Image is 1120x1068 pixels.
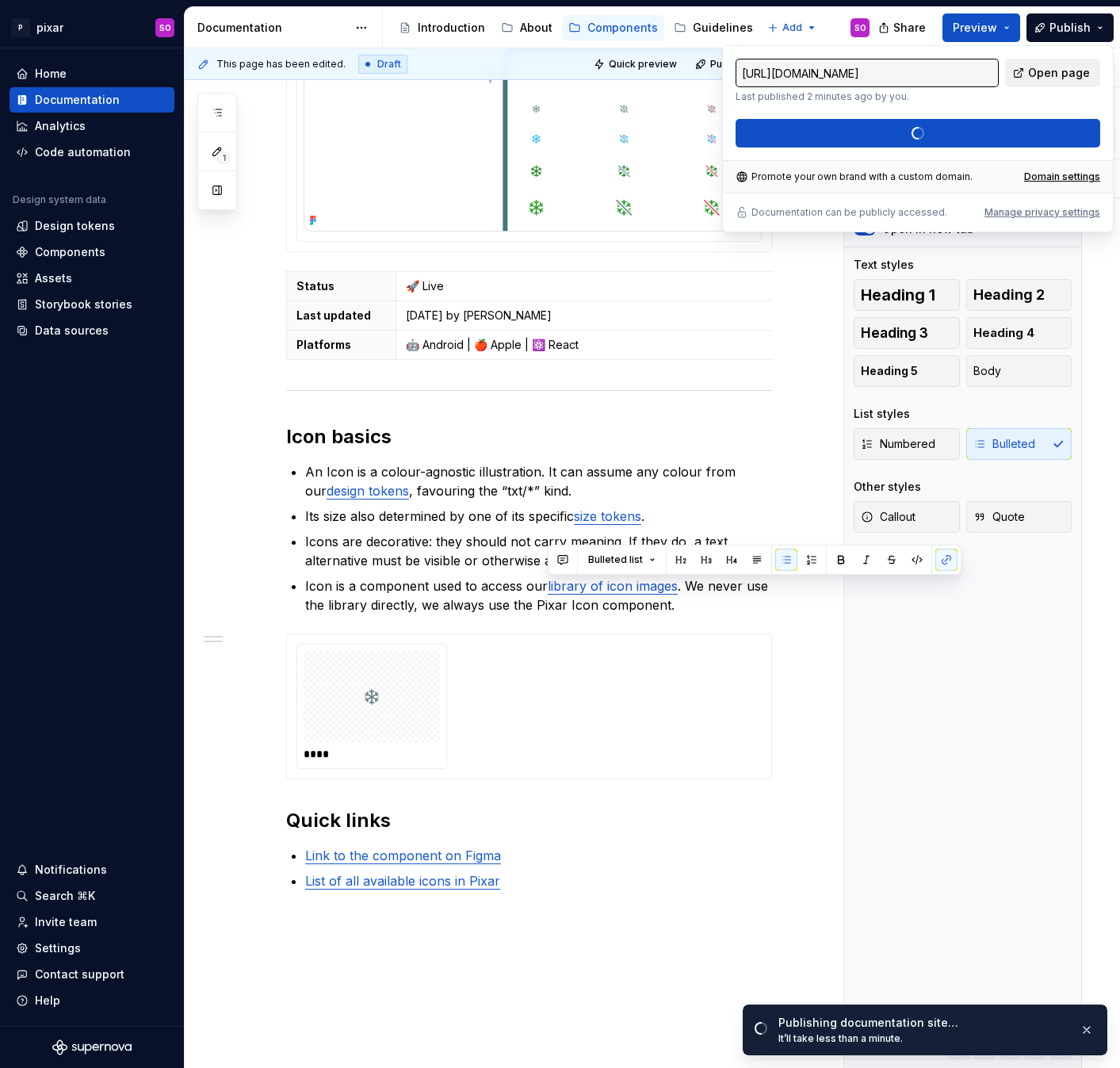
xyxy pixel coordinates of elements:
button: Heading 3 [854,317,960,349]
a: Code automation [10,140,174,165]
div: Documentation [197,20,347,36]
button: Add [763,17,822,39]
div: Design system data [13,193,106,206]
button: Contact support [10,962,174,987]
div: Design tokens [35,218,115,234]
button: Help [10,988,174,1013]
a: Analytics [10,113,174,139]
span: Callout [861,509,915,525]
div: pixar [36,20,63,36]
div: Other styles [854,479,921,495]
button: Notifications [10,857,174,882]
button: PpixarSO [3,10,181,44]
a: design tokens [327,483,409,499]
a: Invite team [10,909,174,935]
p: An Icon is a colour-agnostic illustration. It can assume any colour from our , favouring the “txt... [305,462,772,500]
span: Bulleted list [588,553,643,566]
button: Publish [1026,13,1114,42]
button: Preview [942,13,1020,42]
p: Icon is a component used to access our . We never use the library directly, we always use the Pix... [305,576,772,614]
div: List styles [854,406,910,422]
a: About [495,15,559,40]
div: Promote your own brand with a custom domain. [736,170,973,183]
span: Open page [1028,65,1090,81]
button: Bulleted list [581,549,663,571]
h2: Quick links [286,808,772,833]
a: Domain settings [1024,170,1100,183]
span: Heading 2 [973,287,1045,303]
span: Share [893,20,926,36]
span: Heading 5 [861,363,918,379]
span: Add [782,21,802,34]
div: Components [35,244,105,260]
a: List of all available icons in Pixar [305,873,500,889]
div: Components [587,20,658,36]
h2: Icon basics [286,424,772,450]
a: Data sources [10,318,174,343]
a: Storybook stories [10,292,174,317]
a: Components [10,239,174,265]
p: 🤖 Android | 🍎 Apple | ⚛️ React [406,337,873,353]
button: Heading 4 [966,317,1072,349]
span: Numbered [861,436,935,452]
button: Body [966,355,1072,387]
p: [DATE] by [PERSON_NAME] [406,308,873,323]
span: Body [973,363,1001,379]
a: size tokens [574,508,641,524]
a: Guidelines [667,15,759,40]
p: Last published 2 minutes ago by you. [736,90,999,103]
div: Invite team [35,914,97,930]
div: SO [159,21,171,34]
p: 🚀 Live [406,278,873,294]
div: SO [854,21,866,34]
a: Open page [1005,59,1100,87]
div: Data sources [35,323,109,339]
button: Publish changes [690,53,794,75]
button: Quote [966,501,1072,533]
p: Icons are decorative: they should not carry meaning. If they do, a text alternative must be visib... [305,532,772,570]
svg: Supernova Logo [52,1039,132,1055]
p: Platforms [296,337,386,353]
div: About [520,20,552,36]
a: Settings [10,936,174,961]
div: Introduction [418,20,485,36]
button: Manage privacy settings [984,206,1100,219]
span: Heading 3 [861,325,928,341]
div: Text styles [854,257,914,273]
span: Heading 4 [973,325,1034,341]
div: Page tree [392,12,759,44]
a: Design tokens [10,213,174,239]
span: Quick preview [609,58,677,71]
span: Publish [1049,20,1091,36]
p: Last updated [296,308,386,323]
span: Preview [953,20,997,36]
a: Assets [10,266,174,291]
button: Heading 5 [854,355,960,387]
div: P [11,18,30,37]
span: This page has been edited. [216,58,346,71]
a: Home [10,61,174,86]
a: library of icon images [548,578,678,594]
div: Storybook stories [35,297,132,312]
div: Code automation [35,144,131,160]
div: Assets [35,270,72,286]
button: Heading 2 [966,279,1072,311]
span: Draft [377,58,401,71]
a: Documentation [10,87,174,113]
div: Help [35,993,60,1009]
button: Quick preview [589,53,684,75]
div: Contact support [35,967,124,982]
p: Status [296,278,386,294]
span: Quote [973,509,1025,525]
button: Numbered [854,428,960,460]
button: Search ⌘K [10,883,174,909]
p: Documentation can be publicly accessed. [751,206,947,219]
div: Analytics [35,118,86,134]
a: Components [562,15,664,40]
div: Publishing documentation site… [778,1015,1067,1031]
div: Search ⌘K [35,888,95,904]
button: Share [870,13,936,42]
